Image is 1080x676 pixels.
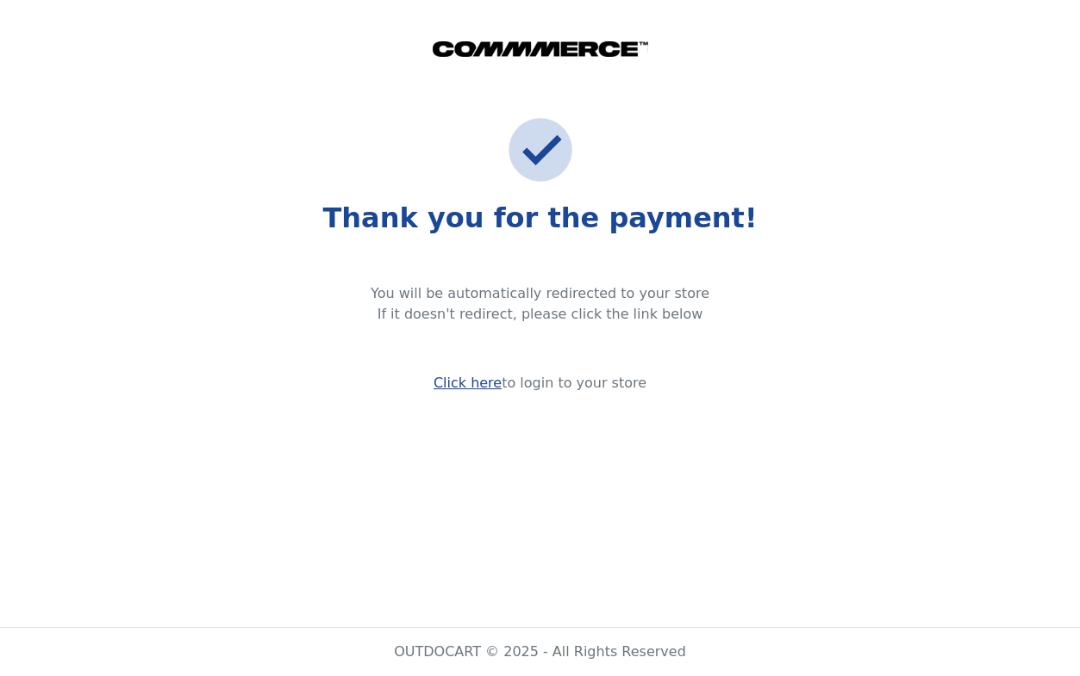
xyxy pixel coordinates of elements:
div: OUTDOCART © 2025 - All Rights Reserved [10,642,1070,662]
div: to login to your store [21,373,1059,394]
img: COMMMERCE [433,41,648,57]
a: Click here [434,375,502,391]
p: You will be automatically redirected to your store If it doesn't redirect, please click the link ... [21,242,1059,366]
h2: Thank you for the payment! [21,202,1059,234]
